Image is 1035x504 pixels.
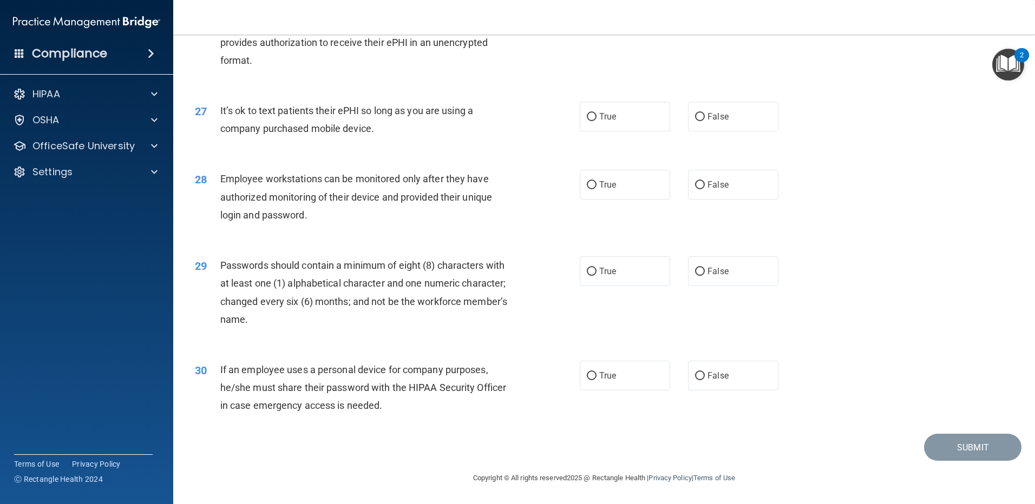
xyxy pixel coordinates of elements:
span: 27 [195,105,207,118]
input: False [695,372,705,380]
span: It’s ok to text patients their ePHI so long as you are using a company purchased mobile device. [220,105,473,134]
span: Even though regular email is not secure, practices are allowed to e-mail patients ePHI in an unen... [220,1,510,66]
div: Copyright © All rights reserved 2025 @ Rectangle Health | | [407,461,802,495]
span: If an employee uses a personal device for company purposes, he/she must share their password with... [220,364,506,411]
iframe: Drift Widget Chat Controller [848,427,1022,470]
span: False [708,266,729,276]
button: Open Resource Center, 2 new notifications [992,49,1024,81]
a: Terms of Use [693,474,735,482]
span: True [599,370,616,381]
span: False [708,111,729,122]
span: Passwords should contain a minimum of eight (8) characters with at least one (1) alphabetical cha... [220,260,507,325]
span: True [599,180,616,190]
input: True [587,268,597,276]
a: Privacy Policy [72,459,121,469]
span: True [599,111,616,122]
span: True [599,266,616,276]
span: Ⓒ Rectangle Health 2024 [14,474,103,485]
a: OSHA [13,114,158,127]
img: PMB logo [13,11,160,33]
span: 30 [195,364,207,377]
span: Employee workstations can be monitored only after they have authorized monitoring of their device... [220,173,492,220]
p: Settings [32,165,73,178]
p: OfficeSafe University [32,140,135,152]
span: 28 [195,173,207,186]
input: False [695,268,705,276]
a: HIPAA [13,88,158,101]
a: OfficeSafe University [13,140,158,152]
a: Settings [13,165,158,178]
p: OSHA [32,114,60,127]
input: True [587,372,597,380]
span: False [708,370,729,381]
span: False [708,180,729,190]
a: Terms of Use [14,459,59,469]
input: True [587,181,597,189]
p: HIPAA [32,88,60,101]
input: False [695,181,705,189]
input: False [695,113,705,121]
a: Privacy Policy [648,474,691,482]
div: 2 [1020,55,1024,69]
input: True [587,113,597,121]
h4: Compliance [32,46,107,61]
span: 29 [195,260,207,273]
